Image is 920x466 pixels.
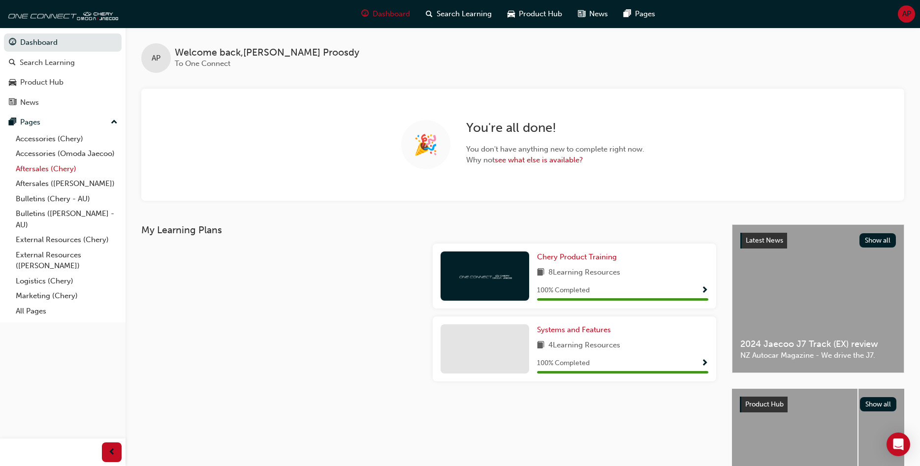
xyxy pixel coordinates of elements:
span: guage-icon [361,8,369,20]
span: Why not [466,155,644,166]
span: Dashboard [373,8,410,20]
span: book-icon [537,340,544,352]
div: Search Learning [20,57,75,68]
a: Systems and Features [537,324,615,336]
span: 🎉 [413,139,438,151]
button: AP [898,5,915,23]
a: Logistics (Chery) [12,274,122,289]
span: Systems and Features [537,325,611,334]
span: car-icon [9,78,16,87]
span: 100 % Completed [537,358,590,369]
a: guage-iconDashboard [353,4,418,24]
a: External Resources ([PERSON_NAME]) [12,248,122,274]
button: Show all [859,233,896,248]
span: 8 Learning Resources [548,267,620,279]
img: oneconnect [5,4,118,24]
button: DashboardSearch LearningProduct HubNews [4,31,122,113]
span: car-icon [508,8,515,20]
span: Product Hub [519,8,562,20]
a: News [4,93,122,112]
span: search-icon [426,8,433,20]
span: news-icon [9,98,16,107]
span: News [589,8,608,20]
span: You don ' t have anything new to complete right now. [466,144,644,155]
div: Product Hub [20,77,63,88]
a: pages-iconPages [616,4,663,24]
a: Product Hub [4,73,122,92]
span: search-icon [9,59,16,67]
span: news-icon [578,8,585,20]
a: Aftersales ([PERSON_NAME]) [12,176,122,191]
button: Show Progress [701,284,708,297]
a: Product HubShow all [740,397,896,412]
a: car-iconProduct Hub [500,4,570,24]
div: News [20,97,39,108]
span: Welcome back , [PERSON_NAME] Proosdy [175,47,359,59]
span: pages-icon [9,118,16,127]
a: Dashboard [4,33,122,52]
span: Search Learning [437,8,492,20]
a: Latest NewsShow all [740,233,896,249]
a: Bulletins ([PERSON_NAME] - AU) [12,206,122,232]
span: AP [152,53,160,64]
a: External Resources (Chery) [12,232,122,248]
span: Latest News [746,236,783,245]
button: Show Progress [701,357,708,370]
div: Open Intercom Messenger [887,433,910,456]
h3: My Learning Plans [141,224,716,236]
span: Product Hub [745,400,784,408]
span: Chery Product Training [537,252,617,261]
div: Pages [20,117,40,128]
span: 2024 Jaecoo J7 Track (EX) review [740,339,896,350]
a: Bulletins (Chery - AU) [12,191,122,207]
span: prev-icon [108,446,116,459]
span: Show Progress [701,286,708,295]
button: Pages [4,113,122,131]
a: see what else is available? [495,155,583,164]
a: search-iconSearch Learning [418,4,500,24]
span: book-icon [537,267,544,279]
span: pages-icon [624,8,631,20]
span: 4 Learning Resources [548,340,620,352]
span: 100 % Completed [537,285,590,296]
a: Accessories (Chery) [12,131,122,147]
span: Pages [635,8,655,20]
a: news-iconNews [570,4,616,24]
button: Show all [860,397,897,411]
span: NZ Autocar Magazine - We drive the J7. [740,350,896,361]
a: Accessories (Omoda Jaecoo) [12,146,122,161]
span: Show Progress [701,359,708,368]
a: Marketing (Chery) [12,288,122,304]
a: Chery Product Training [537,251,621,263]
a: All Pages [12,304,122,319]
span: guage-icon [9,38,16,47]
span: To One Connect [175,59,230,68]
img: oneconnect [458,271,512,280]
span: AP [902,8,911,20]
a: Latest NewsShow all2024 Jaecoo J7 Track (EX) reviewNZ Autocar Magazine - We drive the J7. [732,224,904,373]
h2: You ' re all done! [466,120,644,136]
a: Aftersales (Chery) [12,161,122,177]
span: up-icon [111,116,118,129]
a: Search Learning [4,54,122,72]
